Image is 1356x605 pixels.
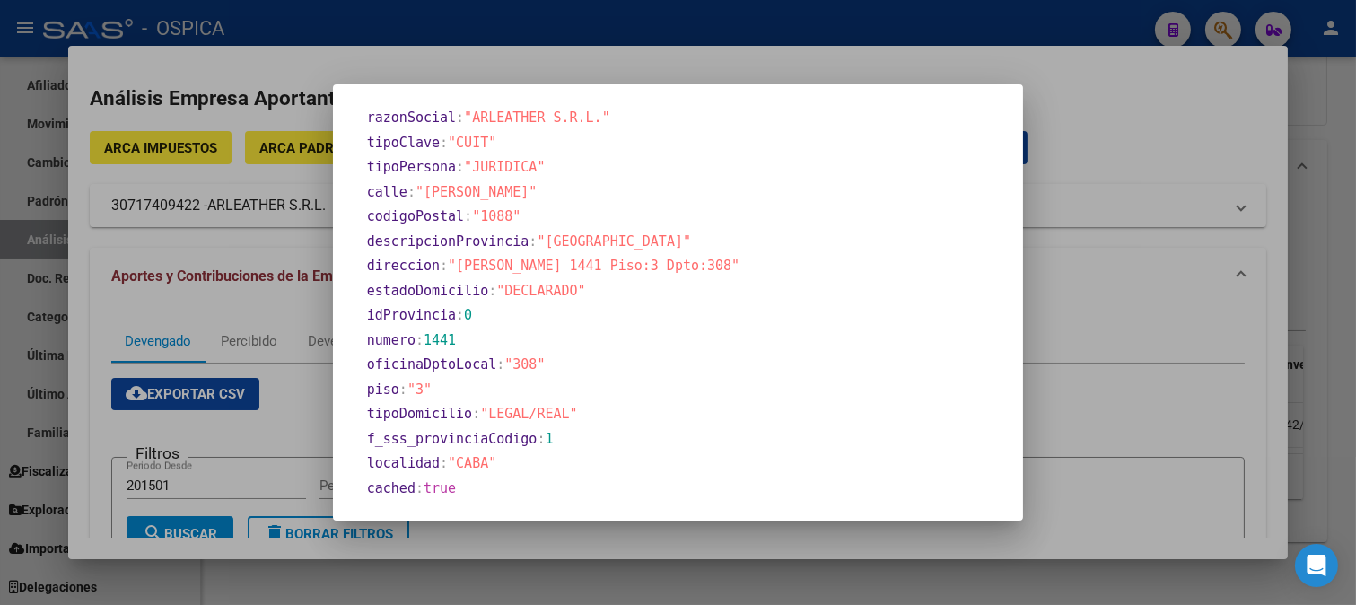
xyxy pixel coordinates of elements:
[424,480,456,496] span: true
[545,431,553,447] span: 1
[367,381,399,398] span: piso
[440,135,448,151] span: :
[440,455,448,471] span: :
[367,208,464,224] span: codigoPostal
[488,283,496,299] span: :
[367,184,407,200] span: calle
[456,159,464,175] span: :
[448,455,496,471] span: "CABA"
[416,184,537,200] span: "[PERSON_NAME]"
[367,356,497,373] span: oficinaDptoLocal
[407,381,432,398] span: "3"
[464,208,472,224] span: :
[407,184,416,200] span: :
[472,208,521,224] span: "1088"
[416,480,424,496] span: :
[399,381,407,398] span: :
[456,110,464,126] span: :
[480,406,577,422] span: "LEGAL/REAL"
[367,431,538,447] span: f_sss_provinciaCodigo
[529,233,537,250] span: :
[464,110,610,126] span: "ARLEATHER S.R.L."
[440,258,448,274] span: :
[464,159,545,175] span: "JURIDICA"
[367,455,440,471] span: localidad
[367,135,440,151] span: tipoClave
[537,431,545,447] span: :
[367,258,440,274] span: direccion
[1295,544,1338,587] div: Open Intercom Messenger
[424,332,456,348] span: 1441
[504,356,545,373] span: "308"
[367,233,529,250] span: descripcionProvincia
[496,283,585,299] span: "DECLARADO"
[367,406,472,422] span: tipoDomicilio
[496,356,504,373] span: :
[448,258,739,274] span: "[PERSON_NAME] 1441 Piso:3 Dpto:308"
[416,332,424,348] span: :
[472,406,480,422] span: :
[456,307,464,323] span: :
[367,332,416,348] span: numero
[367,480,416,496] span: cached
[367,159,456,175] span: tipoPersona
[448,135,496,151] span: "CUIT"
[464,307,472,323] span: 0
[537,233,691,250] span: "[GEOGRAPHIC_DATA]"
[367,283,488,299] span: estadoDomicilio
[367,307,456,323] span: idProvincia
[367,110,456,126] span: razonSocial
